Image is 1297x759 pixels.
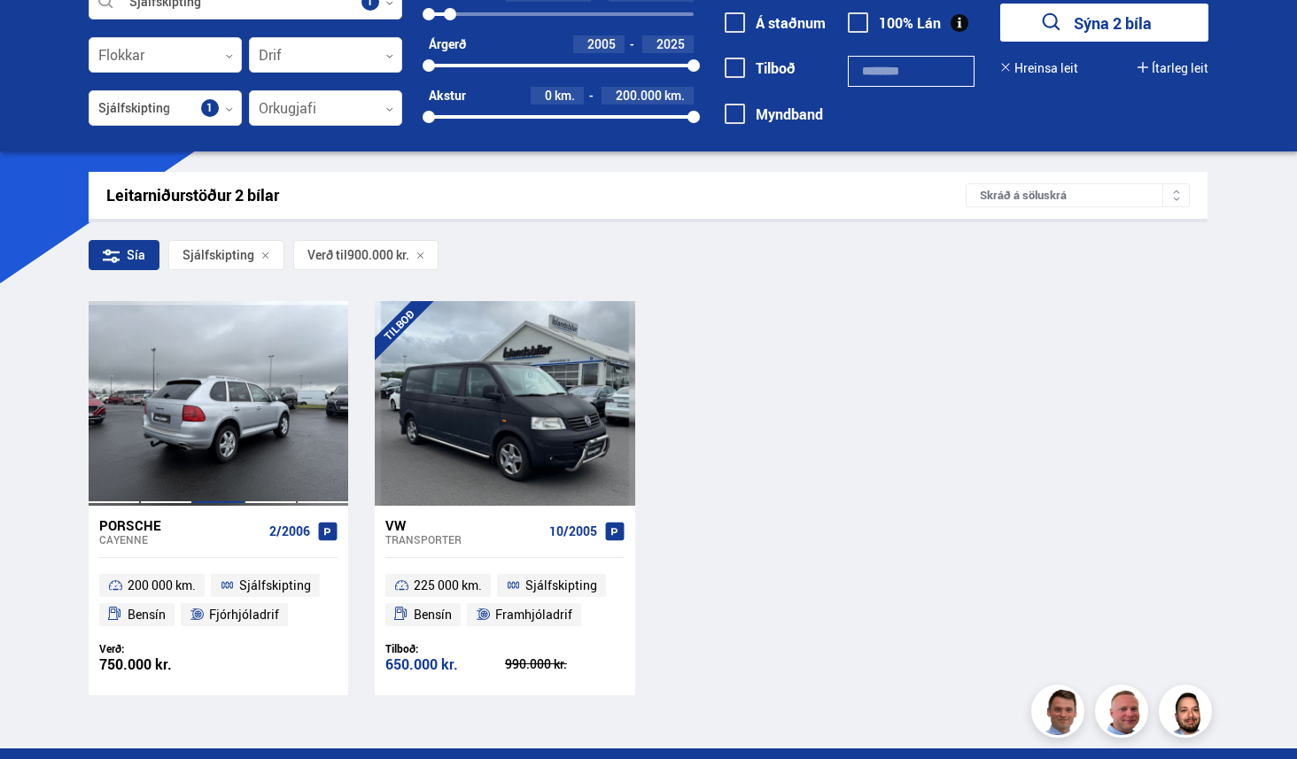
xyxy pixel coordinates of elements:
[99,533,262,546] div: Cayenne
[555,89,575,103] span: km.
[1138,61,1208,75] button: Ítarleg leit
[99,642,219,655] div: Verð:
[616,87,662,104] span: 200.000
[429,89,466,103] div: Akstur
[1161,687,1215,740] img: nhp88E3Fdnt1Opn2.png
[429,37,466,51] div: Árgerð
[385,517,541,533] div: VW
[106,186,966,205] div: Leitarniðurstöður 2 bílar
[1000,4,1208,42] button: Sýna 2 bíla
[209,604,279,625] span: Fjórhjóladrif
[128,604,166,625] span: Bensín
[128,575,196,596] span: 200 000 km.
[725,60,796,76] label: Tilboð
[89,240,159,270] div: Sía
[89,506,348,695] a: Porsche Cayenne 2/2006 200 000 km. Sjálfskipting Bensín Fjórhjóladrif Verð: 750.000 kr.
[1000,61,1078,75] button: Hreinsa leit
[664,89,685,103] span: km.
[966,183,1191,207] div: Skráð á söluskrá
[414,604,452,625] span: Bensín
[239,575,311,596] span: Sjálfskipting
[495,604,572,625] span: Framhjóladrif
[385,533,541,546] div: Transporter
[14,7,67,60] button: Open LiveChat chat widget
[347,248,409,262] span: 900.000 kr.
[587,35,616,52] span: 2005
[183,248,254,262] span: Sjálfskipting
[545,87,552,104] span: 0
[375,506,634,695] a: VW Transporter 10/2005 225 000 km. Sjálfskipting Bensín Framhjóladrif Tilboð: 650.000 kr. 990.000...
[414,575,482,596] span: 225 000 km.
[848,15,941,31] label: 100% Lán
[1034,687,1087,740] img: FbJEzSuNWCJXmdc-.webp
[269,524,310,538] span: 2/2006
[99,657,219,672] div: 750.000 kr.
[1098,687,1151,740] img: siFngHWaQ9KaOqBr.png
[525,575,597,596] span: Sjálfskipting
[549,524,597,538] span: 10/2005
[307,248,347,262] span: Verð til
[656,35,685,52] span: 2025
[385,657,505,672] div: 650.000 kr.
[505,658,625,670] div: 990.000 kr.
[725,15,826,31] label: Á staðnum
[725,106,823,122] label: Myndband
[385,642,505,655] div: Tilboð:
[99,517,262,533] div: Porsche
